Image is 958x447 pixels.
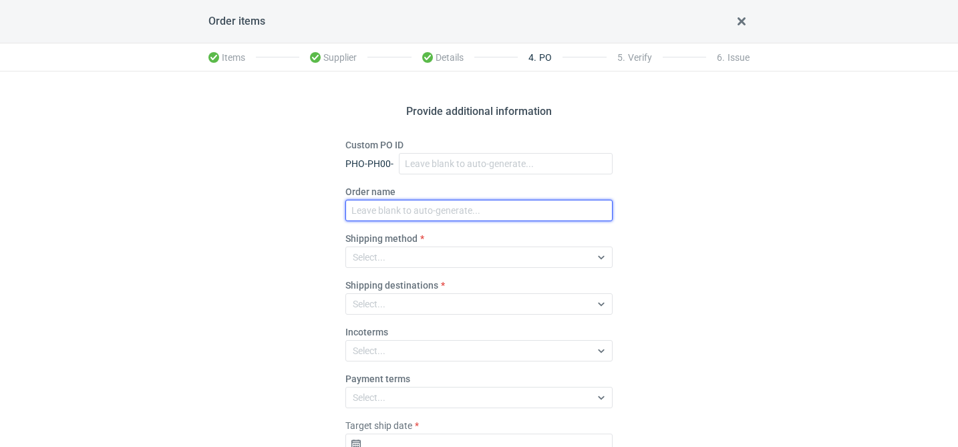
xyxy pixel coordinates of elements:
div: PHO-PH00- [345,157,393,170]
div: Select... [353,344,385,357]
div: Select... [353,251,385,264]
input: Leave blank to auto-generate... [399,153,613,174]
label: Target ship date [345,419,412,432]
span: 6 . [717,52,725,63]
div: Select... [353,391,385,404]
li: PO [518,44,563,71]
input: Leave blank to auto-generate... [345,200,613,221]
li: Verify [607,44,663,71]
li: Issue [706,44,750,71]
span: 4 . [528,52,536,63]
label: Payment terms [345,372,410,386]
h2: Provide additional information [406,104,552,120]
li: Supplier [299,44,367,71]
label: Shipping destinations [345,279,438,292]
label: Custom PO ID [345,138,404,152]
label: Shipping method [345,232,418,245]
label: Order name [345,185,395,198]
span: 5 . [617,52,625,63]
label: Incoterms [345,325,388,339]
div: Select... [353,297,385,311]
li: Details [412,44,474,71]
li: Items [208,44,256,71]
